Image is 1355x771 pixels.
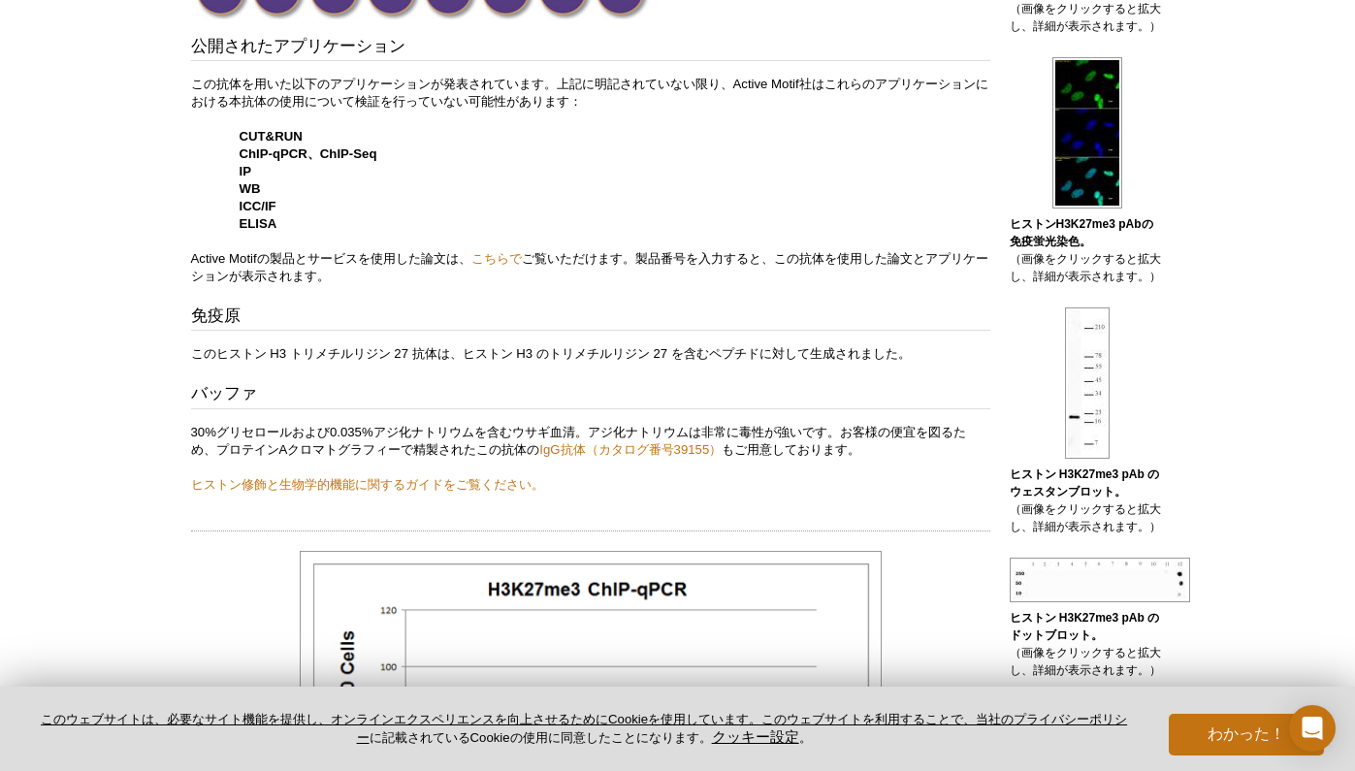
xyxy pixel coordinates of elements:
[1208,725,1285,742] font: わかった！
[1052,57,1122,209] img: 免疫蛍光法で検査したヒストン H3K27me3 抗体 (pAb)。
[712,728,799,745] font: クッキー設定
[699,730,712,745] font: 。
[722,442,860,457] font: もご用意しております。
[799,730,812,745] font: 。
[191,306,241,325] font: 免疫原
[240,199,276,213] font: ICC/IF
[240,146,377,161] font: ChIP-qPCR、ChIP-Seq
[1010,611,1160,642] font: ヒストン H3K27me3 pAb のドットブロット。
[240,164,251,178] font: IP
[240,181,261,196] font: WB
[1065,307,1110,459] img: ウェスタンブロットでテストされたヒストン H3K27me3 抗体 (pAb)。
[191,346,911,361] font: このヒストン H3 トリメチルリジン 27 抗体は、ヒストン H3 のトリメチルリジン 27 を含むペプチドに対して生成されました。
[1010,252,1161,283] font: （画像をクリックすると拡大し、詳細が表示されます。）
[191,77,988,109] font: この抗体を用いた以下のアプリケーションが発表されています。上記に明記されていない限り、Active Motif社はこれらのアプリケーションにおける本抗体の使用について検証を行っていない可能性があ...
[1289,705,1336,752] div: インターコムメッセンジャーを開く
[191,477,544,492] a: ヒストン修飾と生物学的機能に関するガイドをご覧ください。
[191,251,988,283] font: ご覧いただけます。製品番号を入力すると、この抗体を使用した論文とアプリケーションが表示されます。
[539,442,722,457] a: IgG抗体（カタログ番号39155）
[240,216,277,231] font: ELISA
[1010,217,1153,248] font: ヒストンH3K27me3 pAbの免疫蛍光染色。
[471,251,522,266] a: こちらで
[1010,502,1161,533] font: （画像をクリックすると拡大し、詳細が表示されます。）
[1169,714,1324,755] button: わかった！
[191,37,405,55] font: 公開されたアプリケーション
[1010,558,1190,602] img: ドットブロット分析によりテストされたヒストン H3K27me3 抗体 (pAb)。
[370,730,699,745] font: に記載されているCookieの使用に同意したことになります
[712,728,799,747] button: クッキー設定
[1010,646,1161,677] font: （画像をクリックすると拡大し、詳細が表示されます。）
[1010,467,1160,498] font: ヒストン H3K27me3 pAb のウェスタンブロット。
[191,384,257,402] font: バッファ
[41,712,1127,745] a: このウェブサイトは、必要なサイト機能を提供し、オンラインエクスペリエンスを向上させるためにCookieを使用しています。このウェブサイトを利用することで、当社のプライバシーポリシー
[191,425,966,457] font: 30%グリセロールおよび0.035%アジ化ナトリウムを含むウサギ血清。アジ化ナトリウムは非常に毒性が強いです。お客様の便宜を図るため、プロテインAクロマトグラフィーで精製されたこの抗体の
[240,129,303,144] font: CUT&RUN
[1010,2,1161,33] font: （画像をクリックすると拡大し、詳細が表示されます。）
[191,251,471,266] font: Active Motifの製品とサービスを使用した論文は、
